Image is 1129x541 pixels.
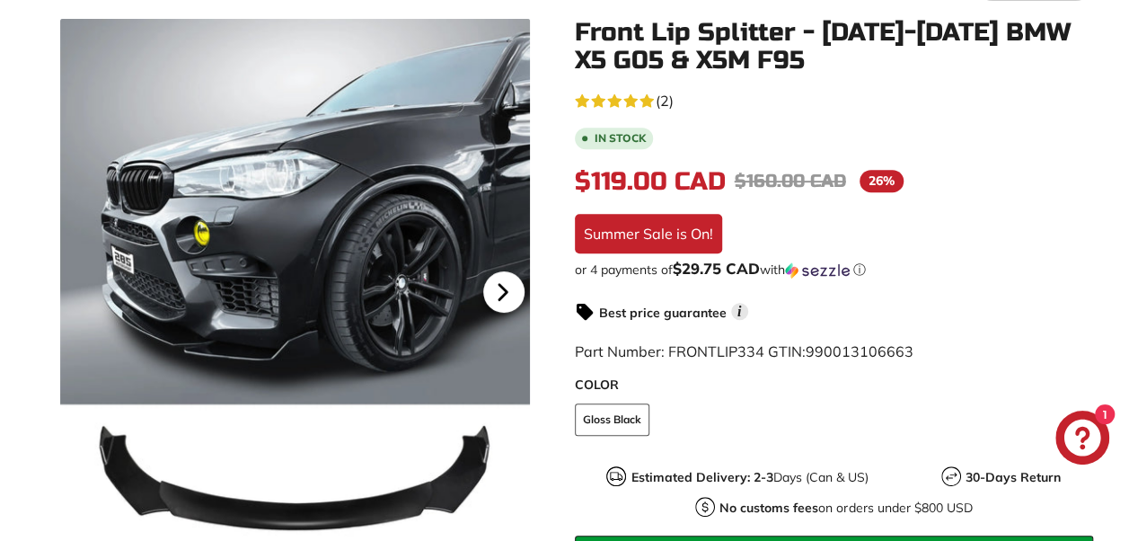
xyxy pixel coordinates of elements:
div: Summer Sale is On! [575,214,722,253]
span: (2) [656,90,674,111]
span: $160.00 CAD [735,170,846,192]
span: 990013106663 [806,342,913,360]
h1: Front Lip Splitter - [DATE]-[DATE] BMW X5 G05 & X5M F95 [575,19,1094,75]
span: Part Number: FRONTLIP334 GTIN: [575,342,913,360]
div: or 4 payments of$29.75 CADwithSezzle Click to learn more about Sezzle [575,261,1094,279]
span: 26% [860,170,904,192]
span: $119.00 CAD [575,166,726,197]
strong: 30-Days Return [966,469,1061,485]
p: Days (Can & US) [631,468,868,487]
p: on orders under $800 USD [719,499,972,518]
span: $29.75 CAD [673,259,760,278]
inbox-online-store-chat: Shopify online store chat [1050,411,1115,469]
strong: No customs fees [719,500,818,516]
span: i [731,303,748,320]
strong: Best price guarantee [599,305,727,321]
strong: Estimated Delivery: 2-3 [631,469,772,485]
label: COLOR [575,376,1094,395]
img: Sezzle [785,262,850,279]
a: 5.0 rating (2 votes) [575,88,1094,111]
div: or 4 payments of with [575,261,1094,279]
b: In stock [595,133,646,144]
